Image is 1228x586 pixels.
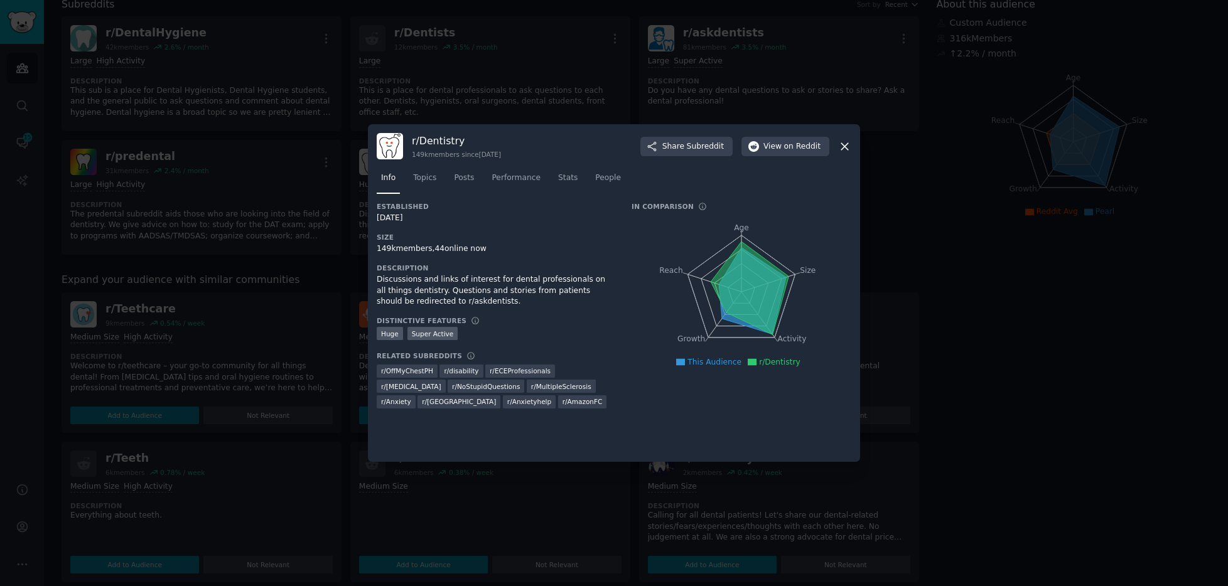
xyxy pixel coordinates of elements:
[800,266,816,275] tspan: Size
[492,173,541,184] span: Performance
[563,397,603,406] span: r/ AmazonFC
[640,137,733,157] button: ShareSubreddit
[377,168,400,194] a: Info
[377,316,466,325] h3: Distinctive Features
[595,173,621,184] span: People
[422,397,496,406] span: r/ [GEOGRAPHIC_DATA]
[377,264,614,272] h3: Description
[377,274,614,307] div: Discussions and links of interest for dental professionals on all things dentistry. Questions and...
[741,137,829,157] button: Viewon Reddit
[778,335,807,344] tspan: Activity
[662,141,724,152] span: Share
[381,397,411,406] span: r/ Anxiety
[454,173,474,184] span: Posts
[407,327,458,340] div: Super Active
[412,150,501,159] div: 149k members since [DATE]
[377,243,614,255] div: 149k members, 44 online now
[412,134,501,147] h3: r/ Dentistry
[377,327,403,340] div: Huge
[444,366,478,375] span: r/ disability
[377,351,462,360] h3: Related Subreddits
[687,141,724,152] span: Subreddit
[677,335,705,344] tspan: Growth
[490,366,551,375] span: r/ ECEProfessionals
[452,382,520,391] span: r/ NoStupidQuestions
[381,173,396,184] span: Info
[632,202,694,211] h3: In Comparison
[450,168,478,194] a: Posts
[487,168,545,194] a: Performance
[381,366,433,375] span: r/ OffMyChestPH
[377,233,614,242] h3: Size
[763,141,821,152] span: View
[377,133,403,159] img: Dentistry
[413,173,436,184] span: Topics
[784,141,821,152] span: on Reddit
[591,168,625,194] a: People
[409,168,441,194] a: Topics
[377,213,614,224] div: [DATE]
[558,173,578,184] span: Stats
[659,266,683,275] tspan: Reach
[507,397,551,406] span: r/ Anxietyhelp
[734,223,749,232] tspan: Age
[531,382,591,391] span: r/ MultipleSclerosis
[381,382,441,391] span: r/ [MEDICAL_DATA]
[377,202,614,211] h3: Established
[759,358,800,366] span: r/Dentistry
[554,168,582,194] a: Stats
[687,358,741,366] span: This Audience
